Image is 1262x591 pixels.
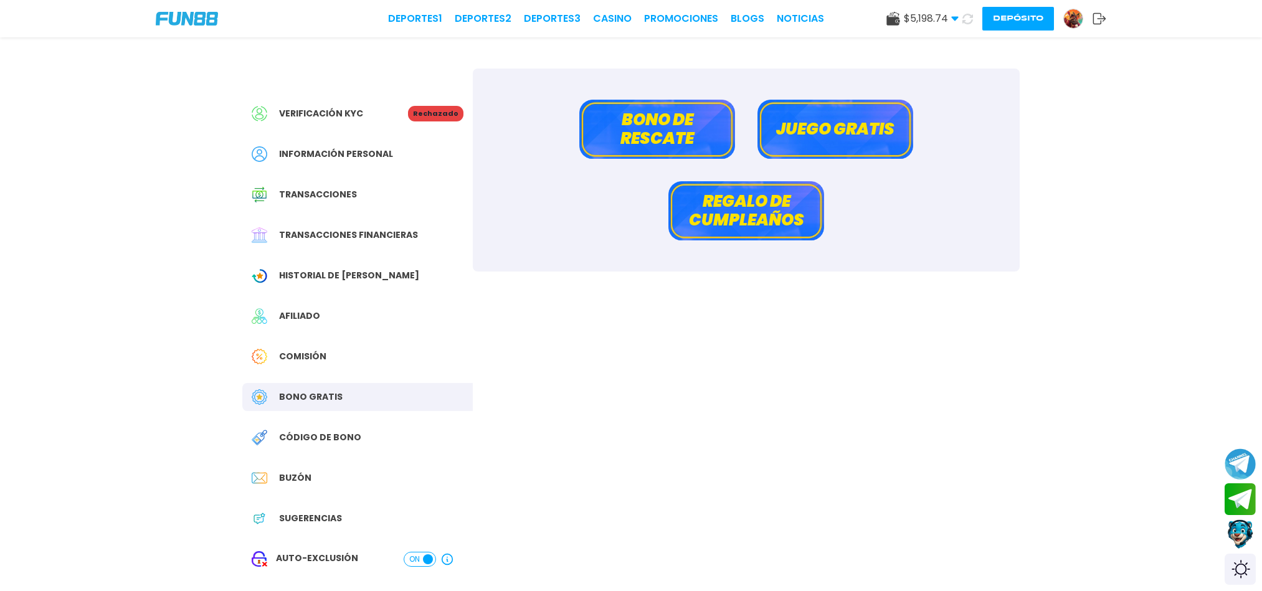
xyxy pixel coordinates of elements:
a: Avatar [1063,9,1093,29]
span: $ 5,198.74 [904,11,959,26]
a: PersonalInformación personal [242,140,473,168]
img: Personal [252,146,267,162]
a: Financial TransactionTransacciones financieras [242,221,473,249]
img: Close Account [252,551,267,567]
button: Juego gratis [757,100,913,159]
a: Redeem BonusCódigo de bono [242,423,473,452]
span: Información personal [279,148,393,161]
img: Company Logo [156,12,218,26]
a: App FeedbackSugerencias [242,504,473,532]
span: ON [409,554,420,565]
img: Free Bonus [252,389,267,405]
span: Transacciones financieras [279,229,418,242]
img: Transaction History [252,187,267,202]
span: Bono Gratis [279,390,343,404]
button: Depósito [982,7,1054,31]
button: ON [404,552,436,567]
span: Buzón [279,471,311,485]
img: App Feedback [252,511,267,526]
a: InboxBuzón [242,464,473,492]
a: Deportes2 [455,11,511,26]
img: Avatar [1064,9,1083,28]
button: Bono de rescate [579,100,735,159]
a: Free BonusBono Gratis [242,383,473,411]
a: CASINO [593,11,632,26]
button: Regalo de cumpleaños [668,181,824,240]
a: NOTICIAS [777,11,824,26]
a: Deportes1 [388,11,442,26]
p: Rechazado [408,106,463,121]
a: Transaction HistoryTransacciones [242,181,473,209]
button: Join telegram [1225,483,1256,516]
span: Código de bono [279,431,361,444]
a: AffiliateAfiliado [242,302,473,330]
img: Financial Transaction [252,227,267,243]
span: AUTO-EXCLUSIÓN [276,552,358,567]
img: Affiliate [252,308,267,324]
a: Promociones [644,11,718,26]
button: Contact customer service [1225,518,1256,551]
img: Redeem Bonus [252,430,267,445]
button: Join telegram channel [1225,448,1256,480]
span: Historial de [PERSON_NAME] [279,269,419,282]
img: Inbox [252,470,267,486]
div: Switch theme [1225,554,1256,585]
a: BLOGS [731,11,764,26]
img: Wagering Transaction [252,268,267,283]
a: Wagering TransactionHistorial de [PERSON_NAME] [242,262,473,290]
img: Commission [252,349,267,364]
a: Deportes3 [524,11,581,26]
span: Verificación KYC [279,107,363,120]
span: Sugerencias [279,512,342,525]
a: Verificación KYCRechazado [242,100,473,128]
span: Afiliado [279,310,320,323]
span: Comisión [279,350,326,363]
span: Transacciones [279,188,357,201]
a: CommissionComisión [242,343,473,371]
